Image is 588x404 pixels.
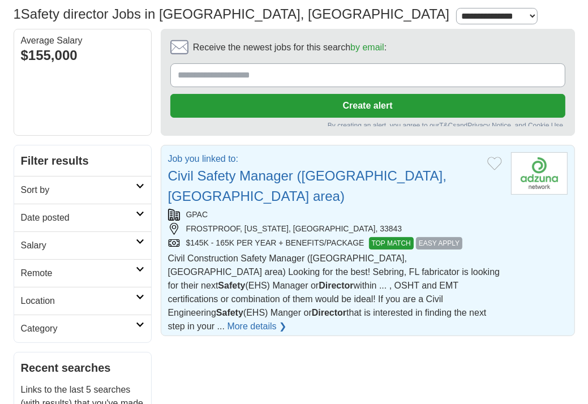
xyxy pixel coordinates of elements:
[168,223,502,235] div: FROSTPROOF, [US_STATE], [GEOGRAPHIC_DATA], 33843
[511,152,568,195] img: Company logo
[193,41,387,54] span: Receive the newest jobs for this search :
[416,237,462,250] span: EASY APPLY
[369,237,414,250] span: TOP MATCH
[312,308,346,317] strong: Director
[170,94,565,118] button: Create alert
[170,121,565,127] div: By creating an alert, you agree to our and , and Cookie Use.
[218,281,245,290] strong: Safety
[168,152,478,166] p: Job you linked to:
[168,209,502,221] div: GPAC
[168,168,447,204] a: Civil Safety Manager ([GEOGRAPHIC_DATA], [GEOGRAPHIC_DATA] area)
[168,253,500,331] span: Civil Construction Safety Manager ([GEOGRAPHIC_DATA], [GEOGRAPHIC_DATA] area) Looking for the bes...
[14,315,151,342] a: Category
[21,36,144,45] div: Average Salary
[21,322,136,336] h2: Category
[21,359,144,376] h2: Recent searches
[21,239,136,252] h2: Salary
[14,176,151,204] a: Sort by
[439,122,456,130] a: T&Cs
[350,42,384,52] a: by email
[21,267,136,280] h2: Remote
[14,6,449,22] h1: Safety director Jobs in [GEOGRAPHIC_DATA], [GEOGRAPHIC_DATA]
[21,211,136,225] h2: Date posted
[467,122,511,130] a: Privacy Notice
[487,157,502,170] button: Add to favorite jobs
[14,287,151,315] a: Location
[216,308,243,317] strong: Safety
[227,320,286,333] a: More details ❯
[14,231,151,259] a: Salary
[168,237,502,250] div: $145K - 165K PER YEAR + BENEFITS/PACKAGE
[14,259,151,287] a: Remote
[319,281,353,290] strong: Director
[21,183,136,197] h2: Sort by
[14,204,151,231] a: Date posted
[21,45,144,66] div: $155,000
[21,294,136,308] h2: Location
[14,145,151,176] h2: Filter results
[14,4,21,24] span: 1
